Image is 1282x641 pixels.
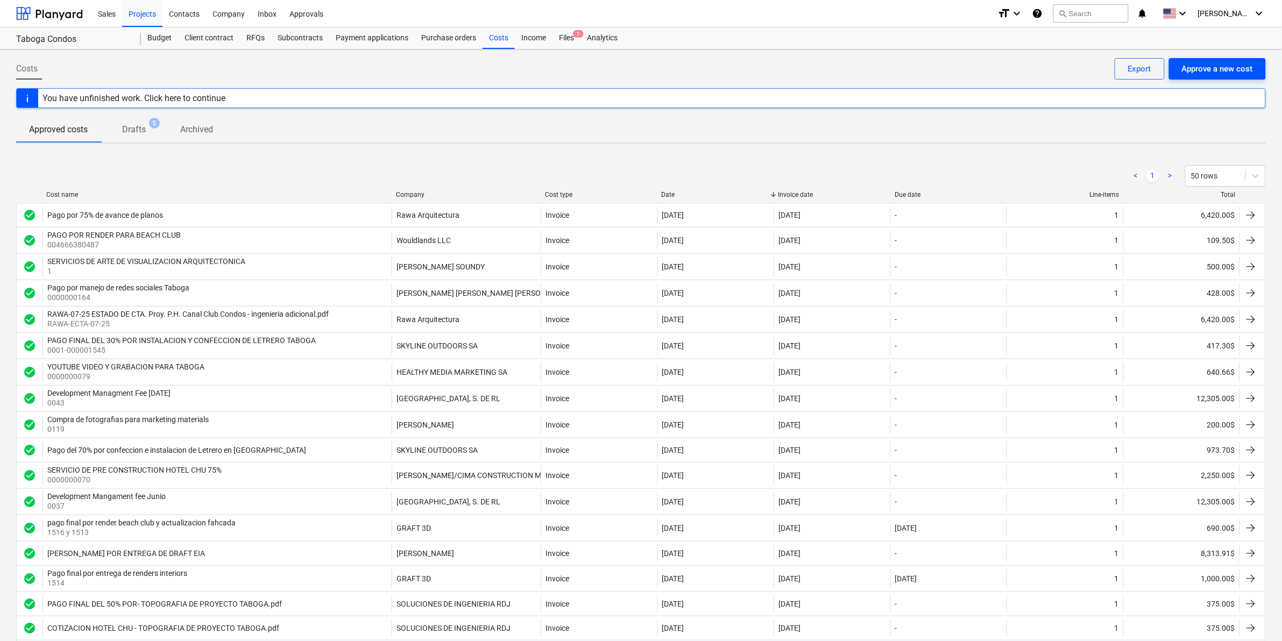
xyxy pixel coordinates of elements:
div: Invoice was approved [23,622,36,635]
div: [DATE] [778,524,801,532]
div: Invoice [546,236,569,245]
div: Approve a new cost [1182,62,1253,76]
div: [PERSON_NAME] POR ENTREGA DE DRAFT EIA [47,549,205,558]
i: keyboard_arrow_down [1177,7,1189,20]
div: Invoice [546,574,569,583]
div: Invoice was approved [23,597,36,610]
div: [DATE] [662,236,684,245]
span: [PERSON_NAME] [1198,9,1252,18]
div: Development Mangament fee Junio [47,492,166,501]
a: Income [515,27,553,49]
div: Invoice was approved [23,522,36,535]
div: [PERSON_NAME] [396,549,454,558]
div: - [895,421,897,429]
a: Client contract [178,27,240,49]
div: - [895,471,897,480]
p: 0000000164 [47,292,192,303]
span: check_circle [23,444,36,457]
span: check_circle [23,209,36,222]
div: Invoice was approved [23,444,36,457]
div: - [895,236,897,245]
div: 428.00$ [1123,283,1239,303]
div: Line-items [1011,191,1120,198]
div: 1 [1115,211,1119,219]
div: Invoice was approved [23,366,36,379]
div: - [895,368,897,376]
div: SKYLINE OUTDOORS SA [396,446,478,454]
div: [DATE] [662,549,684,558]
div: [DATE] [895,574,917,583]
div: Wouldlands LLC [396,236,451,245]
a: Next page [1164,169,1177,182]
div: Invoice [546,446,569,454]
p: 1514 [47,578,189,588]
div: [DATE] [895,524,917,532]
div: 1 [1115,394,1119,403]
p: 1 [47,266,247,276]
div: PAGO FINAL DEL 30% POR INSTALACION Y CONFECCION DE LETRERO TABOGA [47,336,316,345]
div: 1,000.00$ [1123,569,1239,588]
span: check_circle [23,622,36,635]
div: [DATE] [778,236,801,245]
div: Rawa Arquitectura [396,315,459,324]
div: - [895,394,897,403]
i: format_size [997,7,1010,20]
p: Approved costs [29,123,88,136]
div: 1 [1115,471,1119,480]
div: [DATE] [662,394,684,403]
div: [DATE] [778,394,801,403]
div: Invoice was approved [23,260,36,273]
a: Purchase orders [415,27,483,49]
div: RFQs [240,27,271,49]
div: [DATE] [778,341,801,350]
div: [DATE] [662,471,684,480]
div: 375.00$ [1123,595,1239,612]
div: Invoice was approved [23,313,36,326]
div: [DATE] [662,624,684,632]
a: Budget [141,27,178,49]
div: Invoice [546,394,569,403]
div: Pago del 70% por confeccion e instalacion de Letrero en [GEOGRAPHIC_DATA] [47,446,306,454]
div: Widget de chat [1228,589,1282,641]
div: Invoice date [778,191,886,198]
div: 1 [1115,600,1119,608]
div: Company [396,191,536,198]
span: check_circle [23,287,36,300]
div: 500.00$ [1123,257,1239,276]
div: [DATE] [778,289,801,297]
div: 1 [1115,368,1119,376]
div: [DATE] [778,471,801,480]
div: Compra de fotografias para marketing materials [47,415,209,424]
a: Payment applications [329,27,415,49]
div: [DATE] [662,497,684,506]
div: Invoice was approved [23,469,36,482]
div: Invoice was approved [23,547,36,560]
span: search [1058,9,1067,18]
span: check_circle [23,260,36,273]
div: Subcontracts [271,27,329,49]
div: - [895,341,897,350]
div: [DATE] [778,446,801,454]
div: - [895,315,897,324]
div: Rawa Arquitectura [396,211,459,219]
div: [DATE] [662,262,684,271]
span: check_circle [23,522,36,535]
div: Invoice [546,600,569,608]
div: Invoice was approved [23,287,36,300]
div: YOUTUBE VIDEO Y GRABACION PARA TABOGA [47,362,204,371]
div: [DATE] [662,289,684,297]
i: notifications [1137,7,1148,20]
div: SKYLINE OUTDOORS SA [396,341,478,350]
div: 417.30$ [1123,336,1239,355]
p: 0043 [47,397,173,408]
p: 0037 [47,501,168,511]
div: [PERSON_NAME] SOUNDY [396,262,485,271]
div: 1 [1115,289,1119,297]
div: Cost type [545,191,653,198]
div: Invoice [546,524,569,532]
div: 1 [1115,341,1119,350]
